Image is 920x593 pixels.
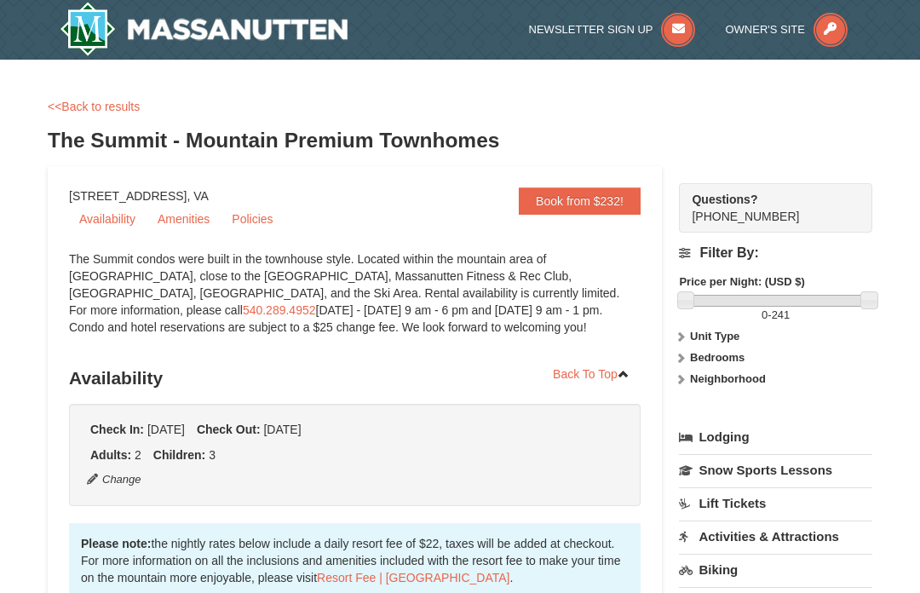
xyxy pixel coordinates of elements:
[69,361,641,395] h3: Availability
[90,448,131,462] strong: Adults:
[679,521,872,552] a: Activities & Attractions
[317,571,509,584] a: Resort Fee | [GEOGRAPHIC_DATA]
[86,470,142,489] button: Change
[48,124,872,158] h3: The Summit - Mountain Premium Townhomes
[690,330,739,343] strong: Unit Type
[221,206,283,232] a: Policies
[679,245,872,261] h4: Filter By:
[147,423,185,436] span: [DATE]
[690,372,766,385] strong: Neighborhood
[153,448,205,462] strong: Children:
[772,308,791,321] span: 241
[135,448,141,462] span: 2
[263,423,301,436] span: [DATE]
[209,448,216,462] span: 3
[690,351,745,364] strong: Bedrooms
[679,275,804,288] strong: Price per Night: (USD $)
[197,423,261,436] strong: Check Out:
[69,250,641,353] div: The Summit condos were built in the townhouse style. Located within the mountain area of [GEOGRAP...
[542,361,641,387] a: Back To Top
[679,454,872,486] a: Snow Sports Lessons
[679,422,872,452] a: Lodging
[725,23,848,36] a: Owner's Site
[519,187,641,215] a: Book from $232!
[762,308,768,321] span: 0
[529,23,696,36] a: Newsletter Sign Up
[679,554,872,585] a: Biking
[90,423,144,436] strong: Check In:
[692,193,757,206] strong: Questions?
[529,23,653,36] span: Newsletter Sign Up
[48,100,140,113] a: <<Back to results
[679,487,872,519] a: Lift Tickets
[60,2,348,56] a: Massanutten Resort
[81,537,151,550] strong: Please note:
[69,206,146,232] a: Availability
[147,206,220,232] a: Amenities
[60,2,348,56] img: Massanutten Resort Logo
[243,303,316,317] a: 540.289.4952
[725,23,805,36] span: Owner's Site
[679,307,872,324] label: -
[692,191,842,223] span: [PHONE_NUMBER]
